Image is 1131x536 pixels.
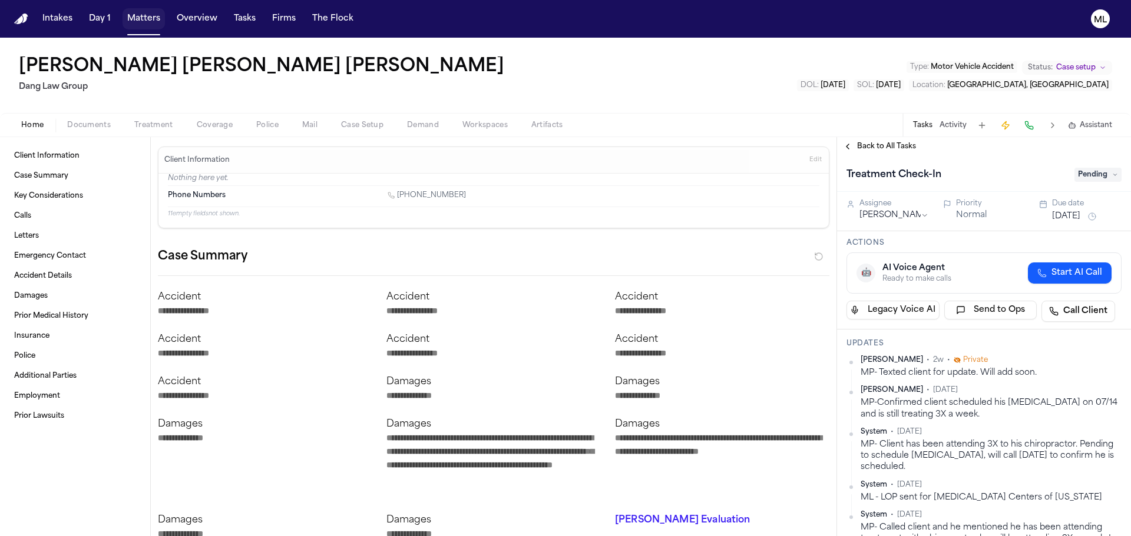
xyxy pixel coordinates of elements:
a: Prior Medical History [9,307,141,325]
a: Damages [9,287,141,305]
button: [DATE] [1052,211,1080,222]
span: Motor Vehicle Accident [931,64,1014,71]
span: DOL : [801,82,819,89]
span: Case setup [1056,63,1096,72]
span: SOL : [857,82,874,89]
button: Tasks [913,121,932,130]
span: Treatment [134,121,173,130]
p: Nothing here yet. [168,174,819,185]
span: System [861,510,887,520]
span: • [891,510,894,520]
a: Prior Lawsuits [9,407,141,425]
button: Matters [123,8,165,29]
h2: Case Summary [158,247,247,266]
p: Accident [386,332,601,347]
a: Tasks [229,8,260,29]
span: [GEOGRAPHIC_DATA], [GEOGRAPHIC_DATA] [947,82,1109,89]
button: Intakes [38,8,77,29]
span: [DATE] [897,480,922,490]
span: [DATE] [897,427,922,437]
button: Firms [267,8,300,29]
span: [PERSON_NAME] [861,355,923,365]
span: Documents [67,121,111,130]
button: Edit SOL: 2027-05-24 [854,79,904,91]
span: Coverage [197,121,233,130]
a: Letters [9,227,141,245]
p: Accident [615,290,829,304]
span: • [927,385,930,395]
span: Type : [910,64,929,71]
span: Workspaces [462,121,508,130]
h3: Actions [846,238,1122,248]
img: Finch Logo [14,14,28,25]
a: Employment [9,387,141,405]
span: Back to All Tasks [857,142,916,151]
span: Location : [912,82,945,89]
span: Demand [407,121,439,130]
p: Accident [158,375,372,389]
span: 🤖 [861,267,871,279]
span: [DATE] [876,82,901,89]
span: • [891,480,894,490]
span: System [861,480,887,490]
button: Edit DOL: 2025-05-24 [797,79,849,91]
span: 2w [933,355,944,365]
button: Edit matter name [19,56,504,78]
span: [DATE] [933,385,958,395]
span: Home [21,121,44,130]
span: Artifacts [531,121,563,130]
div: AI Voice Agent [882,262,951,274]
span: Case Setup [341,121,383,130]
p: Accident [386,290,601,304]
button: Start AI Call [1028,262,1112,284]
button: Edit Type: Motor Vehicle Accident [907,61,1017,73]
h1: Treatment Check-In [842,165,946,184]
button: Snooze task [1085,209,1099,224]
button: Edit [806,151,825,169]
button: Day 1 [84,8,115,29]
div: ML - LOP sent for [MEDICAL_DATA] Centers of [US_STATE] [861,492,1122,503]
span: • [947,355,950,365]
a: The Flock [307,8,358,29]
span: Pending [1074,168,1122,182]
span: Private [963,355,988,365]
a: Key Considerations [9,187,141,205]
span: • [891,427,894,437]
button: Back to All Tasks [837,142,922,151]
span: Status: [1028,63,1053,72]
span: Edit [809,156,822,164]
h3: Client Information [162,155,232,165]
p: Accident [615,332,829,347]
button: Make a Call [1021,117,1037,134]
button: Create Immediate Task [997,117,1014,134]
a: Calls [9,207,141,225]
a: Emergency Contact [9,247,141,265]
a: Call Client [1041,301,1115,322]
p: Accident [158,290,372,304]
p: Damages [386,375,601,389]
button: Activity [940,121,967,130]
span: Mail [302,121,318,130]
p: Damages [158,417,372,431]
span: Phone Numbers [168,191,226,200]
button: Change status from Case setup [1022,61,1112,75]
span: [PERSON_NAME] [861,385,923,395]
button: Add Task [974,117,990,134]
a: Overview [172,8,222,29]
div: Due date [1052,199,1122,208]
div: Ready to make calls [882,274,951,284]
p: 11 empty fields not shown. [168,209,819,218]
a: Insurance [9,327,141,345]
button: Send to Ops [944,301,1037,319]
div: Priority [956,199,1026,208]
a: Accident Details [9,267,141,285]
div: MP- Client has been attending 3X to his chiropractor. Pending to schedule [MEDICAL_DATA], will ca... [861,439,1122,473]
p: Damages [615,375,829,389]
span: [DATE] [821,82,845,89]
p: Damages [386,513,601,527]
div: MP-Confirmed client scheduled his [MEDICAL_DATA] on 07/14 and is still treating 3X a week. [861,397,1122,420]
a: Call 1 (512) 634-7653 [388,191,466,200]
